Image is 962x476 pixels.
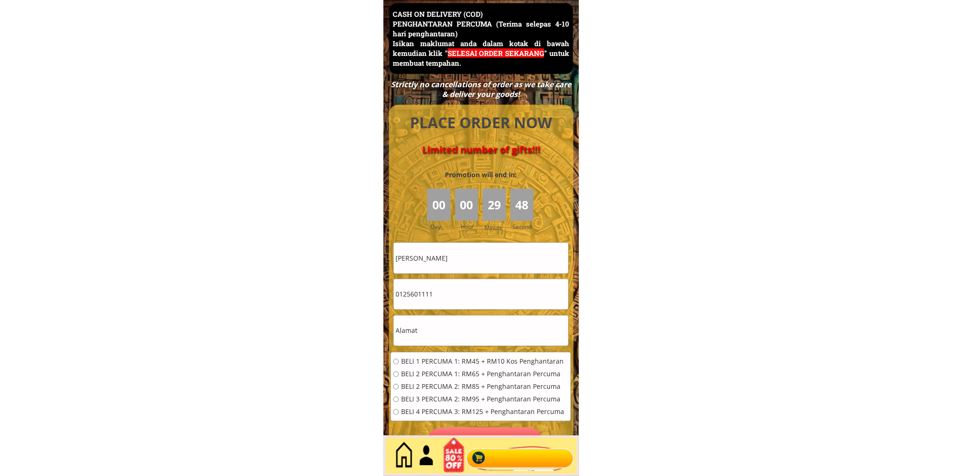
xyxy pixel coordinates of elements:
[401,396,564,403] span: BELI 3 PERCUMA 2: RM95 + Penghantaran Percuma
[394,316,568,346] input: Alamat
[401,359,564,365] span: BELI 1 PERCUMA 1: RM45 + RM10 Kos Penghantaran
[461,222,480,231] h3: Hour
[394,243,568,273] input: Nama
[401,371,564,378] span: BELI 2 PERCUMA 1: RM65 + Penghantaran Percuma
[427,428,544,459] p: Pesan sekarang
[401,409,564,415] span: BELI 4 PERCUMA 3: RM125 + Penghantaran Percuma
[513,222,536,231] h3: Second
[484,223,505,232] h3: Minute
[448,48,544,58] span: SELESAI ORDER SEKARANG
[393,9,569,68] h3: CASH ON DELIVERY (COD) PENGHANTARAN PERCUMA (Terima selepas 4-10 hari penghantaran) Isikan maklum...
[400,144,563,155] h4: Limited number of gifts!!!
[401,384,564,390] span: BELI 2 PERCUMA 2: RM85 + Penghantaran Percuma
[388,80,574,99] div: Strictly no cancellations of order as we take care & deliver your goods!
[428,170,533,180] h3: Promotion will end in:
[430,222,454,231] h3: Day
[400,112,563,133] h4: PLACE ORDER NOW
[394,279,568,310] input: Telefon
